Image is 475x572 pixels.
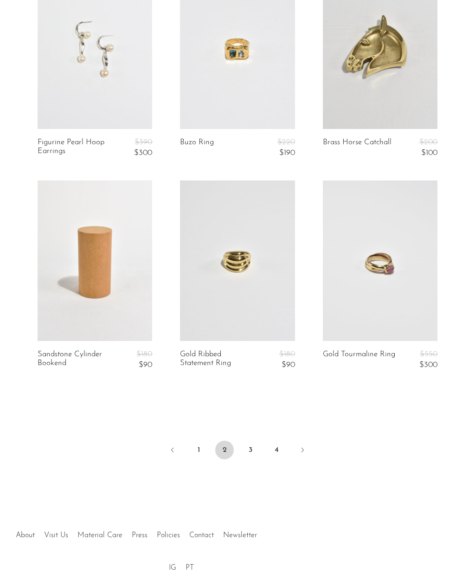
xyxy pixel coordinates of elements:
[135,139,152,147] span: $390
[293,441,312,462] a: Next
[139,361,152,369] span: $90
[77,532,122,540] a: Material Care
[163,441,182,462] a: Previous
[267,441,286,460] a: 4
[189,441,208,460] a: 1
[323,139,392,158] a: Brass Horse Catchall
[180,351,255,370] a: Gold Ribbed Statement Ring
[136,351,152,359] span: $180
[157,532,180,540] a: Policies
[323,351,395,370] a: Gold Tourmaline Ring
[419,361,437,369] span: $300
[169,565,176,572] a: IG
[277,139,295,147] span: $220
[38,139,112,158] a: Figurine Pearl Hoop Earrings
[420,351,437,359] span: $550
[44,532,68,540] a: Visit Us
[16,532,35,540] a: About
[282,361,295,369] span: $90
[180,139,214,158] a: Buzo Ring
[279,149,295,157] span: $190
[241,441,260,460] a: 3
[132,532,148,540] a: Press
[134,149,152,157] span: $300
[11,525,262,542] ul: Quick links
[215,441,234,460] span: 2
[421,149,437,157] span: $100
[189,532,214,540] a: Contact
[279,351,295,359] span: $180
[419,139,437,147] span: $200
[186,565,194,572] a: PT
[38,351,112,370] a: Sandstone Cylinder Bookend
[223,532,257,540] a: Newsletter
